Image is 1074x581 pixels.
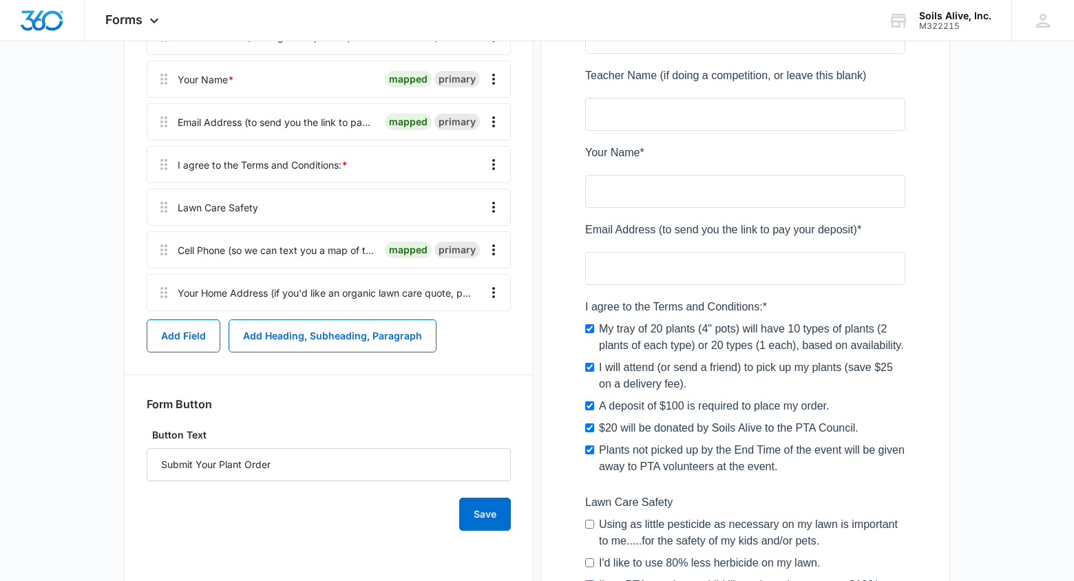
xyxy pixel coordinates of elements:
label: I will attend (or send a friend) to pick up my plants (save $25 on a delivery fee). [14,542,320,575]
div: mapped [385,71,432,87]
span: Forms [105,12,143,27]
button: Overflow Menu [483,154,505,176]
div: primary [434,71,480,87]
button: Add Field [147,319,220,352]
button: Overflow Menu [483,196,505,218]
div: Your Name [178,72,234,87]
label: Button Text [147,427,511,443]
div: Cell Phone (so we can text you a map of the pick up location) [178,243,374,257]
label: My tray of 20 plants (4" pots) will have 10 types of plants (2 plants of each type) or 20 types (... [14,504,320,537]
div: primary [434,242,480,258]
div: mapped [385,242,432,258]
div: mapped [385,114,432,130]
button: Overflow Menu [483,239,505,261]
div: account name [919,10,991,21]
h3: Form Button [147,397,212,411]
div: Your Home Address (if you'd like an organic lawn care quote, price is based on yard size that we ... [178,286,472,300]
button: Overflow Menu [483,111,505,133]
button: Save [459,498,511,531]
div: I agree to the Terms and Conditions: [178,158,348,172]
div: Lawn Care Safety [178,200,258,215]
div: Email Address (to send you the link to pay your deposit) [178,115,374,129]
button: Add Heading, Subheading, Paragraph [229,319,436,352]
button: Overflow Menu [483,282,505,304]
div: primary [434,114,480,130]
div: account id [919,21,991,31]
button: Overflow Menu [483,68,505,90]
